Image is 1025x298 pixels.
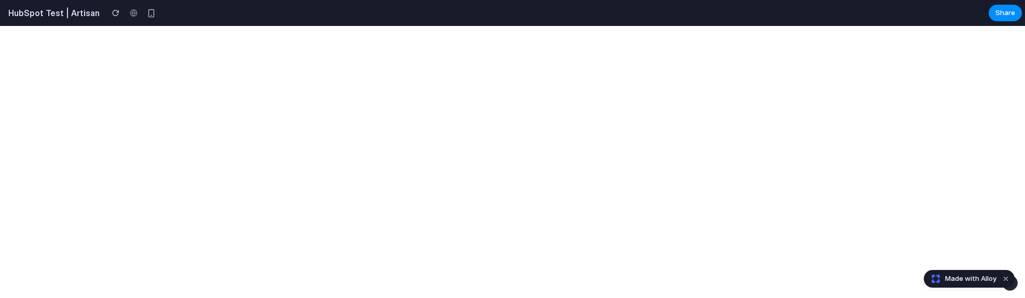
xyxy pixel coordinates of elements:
[945,274,996,284] span: Made with Alloy
[1000,273,1012,285] button: Dismiss watermark
[995,8,1015,18] span: Share
[924,274,997,284] a: Made with Alloy
[989,5,1022,21] button: Share
[4,7,100,19] h2: HubSpot Test | Artisan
